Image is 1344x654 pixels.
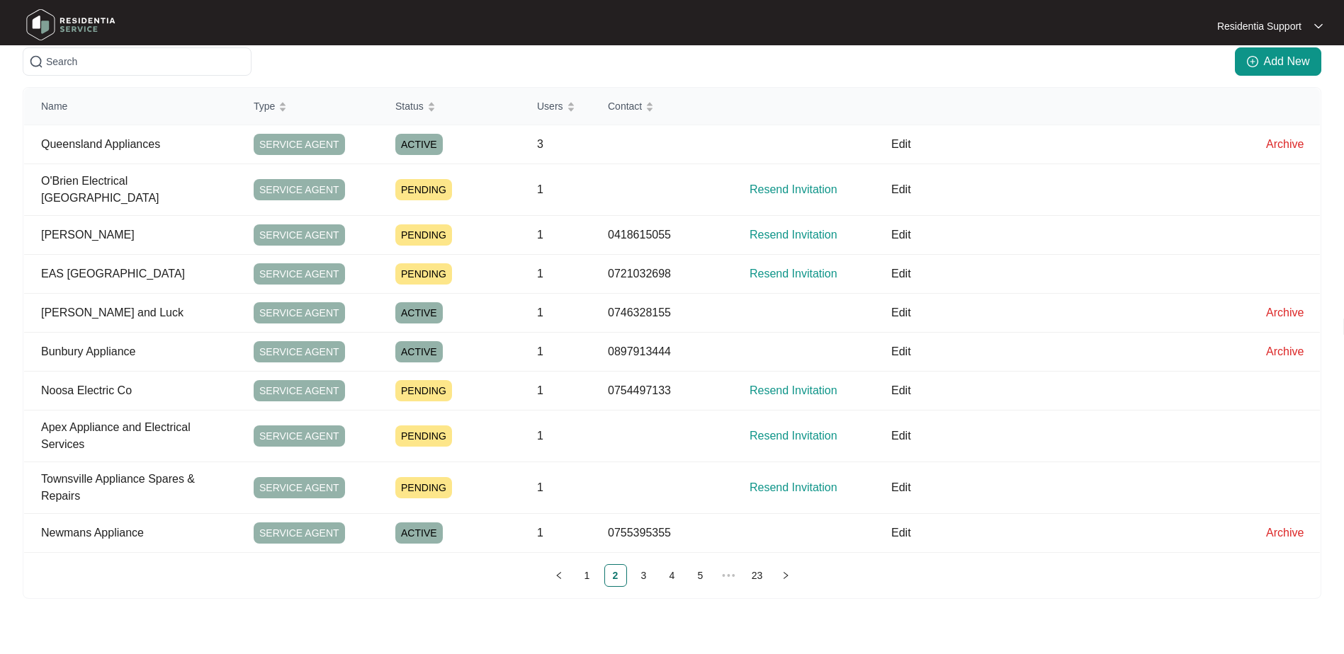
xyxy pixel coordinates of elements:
span: SERVICE AGENT [254,263,345,285]
p: Queensland Appliances [41,136,237,153]
p: [PERSON_NAME] and Luck [41,304,237,321]
p: EAS [GEOGRAPHIC_DATA] [41,265,237,282]
th: Type [237,88,378,125]
li: 1 [576,564,599,587]
p: O'Brien Electrical [GEOGRAPHIC_DATA] [41,173,237,207]
p: Edit [891,265,1249,282]
p: Resend Invitation [750,479,874,496]
span: SERVICE AGENT [254,302,345,323]
td: 0418615055 [591,216,733,255]
p: Archive [1266,304,1320,321]
p: Residentia Support [1217,19,1301,33]
span: SERVICE AGENT [254,522,345,544]
button: Add New [1235,47,1321,76]
p: Resend Invitation [750,226,874,243]
li: Next 5 Pages [718,564,740,587]
th: Name [24,88,237,125]
span: plus-circle [1247,56,1258,67]
span: ACTIVE [395,522,443,544]
p: Edit [891,136,1249,153]
td: 0754497133 [591,372,733,411]
li: Next Page [774,564,797,587]
a: 4 [662,565,683,586]
span: SERVICE AGENT [254,380,345,401]
input: Search [46,54,245,69]
td: 1 [520,216,591,255]
td: 1 [520,255,591,294]
button: right [774,564,797,587]
span: ACTIVE [395,341,443,362]
span: PENDING [395,263,452,285]
p: Apex Appliance and Electrical Services [41,419,237,453]
span: Contact [608,98,642,114]
a: 23 [747,565,768,586]
p: Edit [891,304,1249,321]
span: PENDING [395,380,452,401]
p: Resend Invitation [750,428,874,444]
span: ACTIVE [395,134,443,155]
td: 1 [520,333,591,372]
span: left [555,571,563,580]
p: Archive [1266,524,1320,541]
span: Status [395,98,424,114]
p: Edit [891,226,1249,243]
span: SERVICE AGENT [254,477,345,498]
li: 3 [633,564,655,587]
p: Edit [891,524,1249,541]
p: Edit [891,181,1249,198]
th: Status [378,88,520,125]
a: 1 [577,565,598,586]
td: 0897913444 [591,333,733,372]
p: Edit [891,382,1249,399]
p: Edit [891,479,1249,496]
p: Edit [891,343,1249,360]
span: Users [537,98,563,114]
span: PENDING [395,179,452,200]
th: Contact [591,88,733,125]
li: Previous Page [548,564,570,587]
td: 1 [520,372,591,411]
div: Organizations [23,47,1321,76]
span: SERVICE AGENT [254,179,345,200]
td: 0721032698 [591,255,733,294]
img: dropdown arrow [1314,23,1323,30]
p: [PERSON_NAME] [41,226,237,243]
p: Archive [1266,136,1320,153]
li: 4 [661,564,684,587]
span: SERVICE AGENT [254,134,345,155]
td: 1 [520,514,591,553]
td: 0746328155 [591,294,733,333]
a: 5 [690,565,711,586]
span: ••• [718,564,740,587]
p: Bunbury Appliance [41,343,237,360]
span: PENDING [395,224,452,246]
p: Edit [891,428,1249,444]
span: right [781,571,790,580]
li: 2 [604,564,627,587]
p: Noosa Electric Co [41,382,237,399]
li: 23 [746,564,769,587]
img: residentia service logo [21,4,120,46]
p: Newmans Appliance [41,524,237,541]
img: search-icon [29,54,43,69]
td: 3 [520,125,591,164]
p: Resend Invitation [750,382,874,399]
td: 1 [520,411,591,462]
p: Townsville Appliance Spares & Repairs [41,471,237,505]
span: PENDING [395,477,452,498]
p: Archive [1266,343,1320,360]
span: PENDING [395,425,452,447]
p: Resend Invitation [750,181,874,198]
td: 1 [520,294,591,333]
td: 1 [520,462,591,514]
span: ACTIVE [395,302,443,323]
p: Resend Invitation [750,265,874,282]
span: SERVICE AGENT [254,224,345,246]
span: Type [254,98,275,114]
button: left [548,564,570,587]
span: SERVICE AGENT [254,425,345,447]
span: SERVICE AGENT [254,341,345,362]
a: 2 [605,565,626,586]
td: 0755395355 [591,514,733,553]
span: Add New [1264,53,1310,70]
